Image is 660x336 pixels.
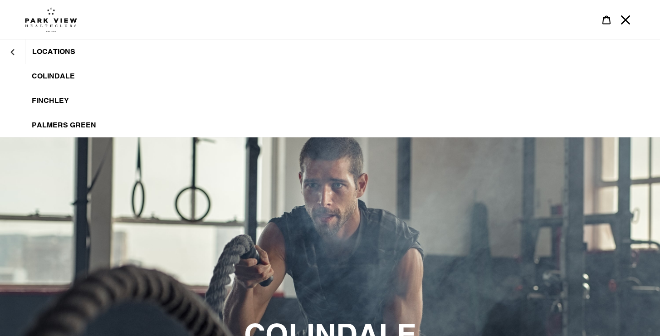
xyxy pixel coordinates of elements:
img: Park view health clubs is a gym near you. [25,7,77,32]
span: Palmers Green [32,121,96,130]
button: Menu [616,10,635,29]
span: Finchley [32,96,69,105]
span: LOCATIONS [32,47,75,56]
span: Colindale [32,72,75,81]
